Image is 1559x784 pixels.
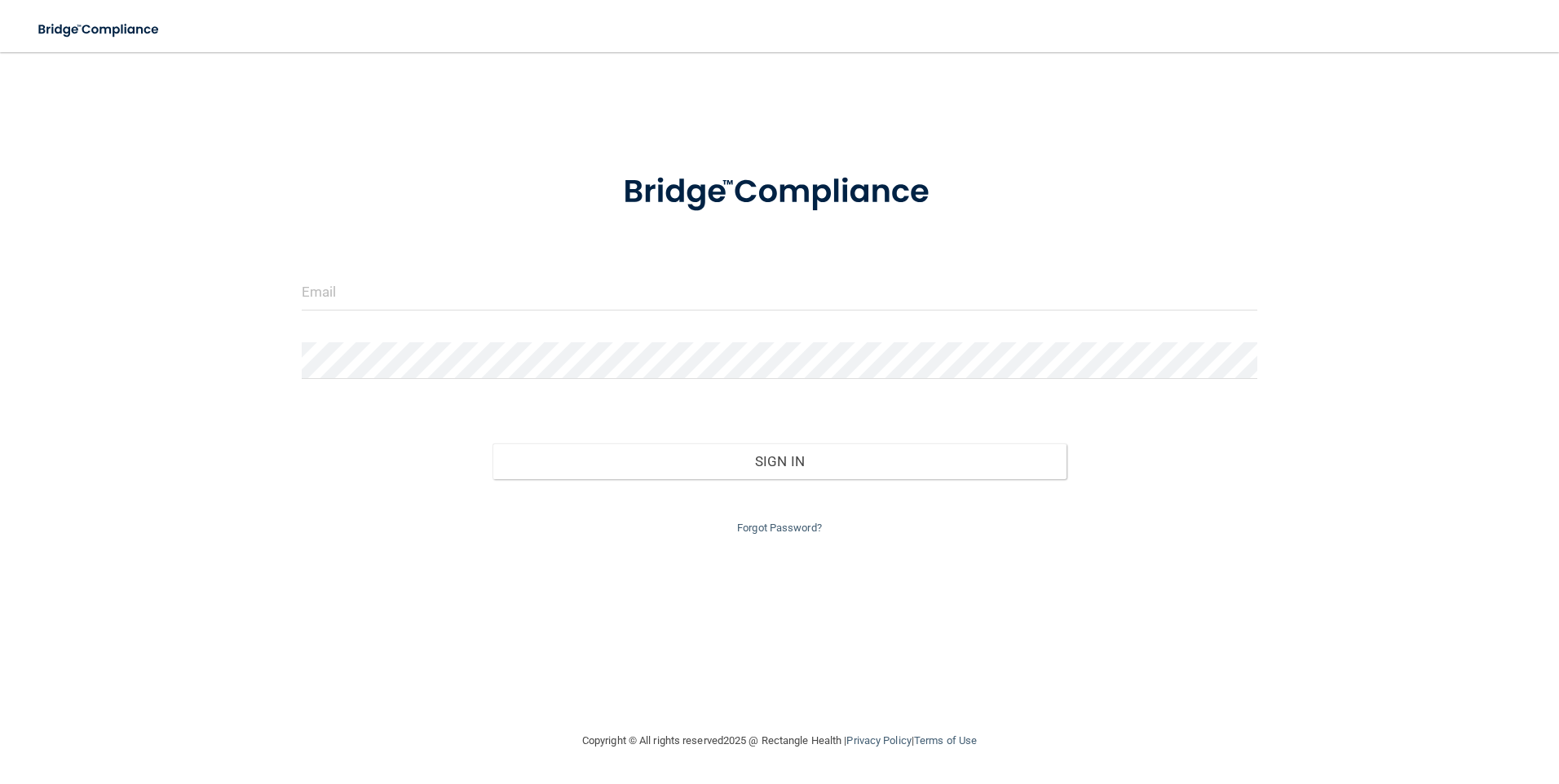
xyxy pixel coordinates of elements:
input: Email [302,274,1258,311]
a: Terms of Use [914,734,977,747]
button: Sign In [492,443,1067,479]
a: Privacy Policy [846,734,911,747]
div: Copyright © All rights reserved 2025 @ Rectangle Health | | [482,715,1077,767]
a: Forgot Password? [737,522,822,534]
img: bridge_compliance_login_screen.278c3ca4.svg [590,150,969,235]
img: bridge_compliance_login_screen.278c3ca4.svg [24,13,174,46]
